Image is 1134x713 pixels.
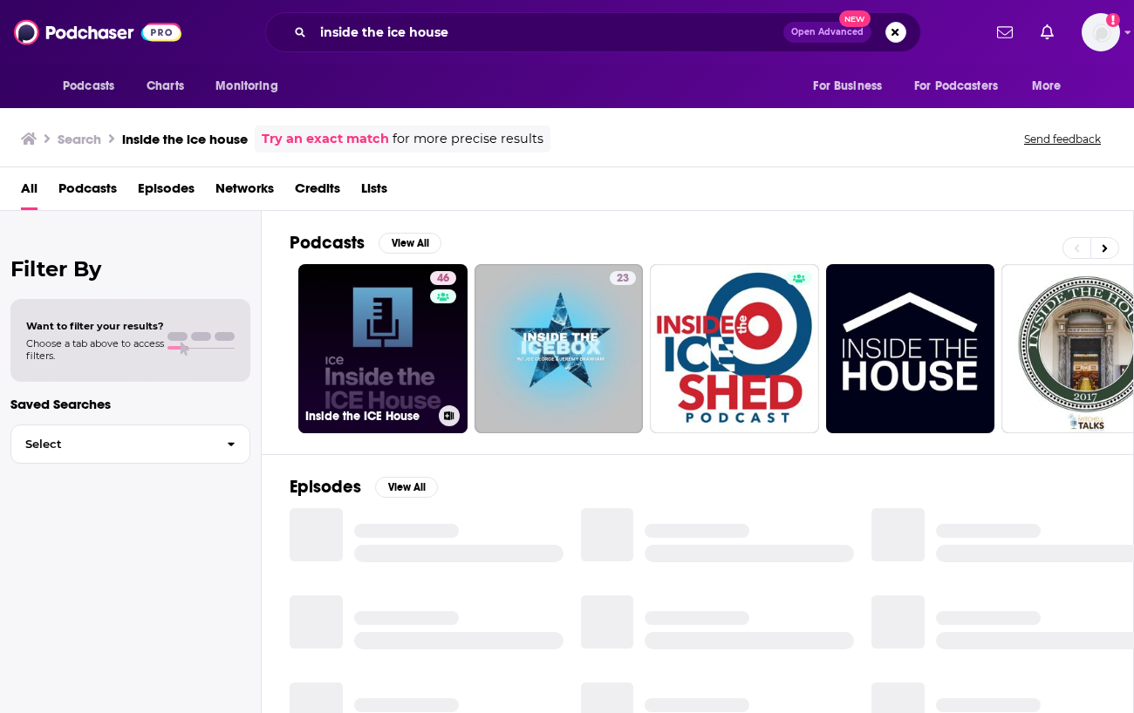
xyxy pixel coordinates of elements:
h3: Search [58,131,101,147]
button: open menu [1020,70,1083,103]
a: 46Inside the ICE House [298,264,468,433]
span: For Podcasters [914,74,998,98]
span: For Business [813,74,882,98]
span: More [1032,74,1062,98]
span: 46 [437,270,449,288]
h2: Filter By [10,256,250,282]
span: Select [11,438,213,450]
button: Select [10,424,250,464]
a: 23 [610,271,636,285]
button: Send feedback [1019,132,1106,146]
span: Want to filter your results? [26,320,164,332]
a: Charts [135,70,195,103]
span: Charts [147,74,184,98]
a: Show notifications dropdown [990,17,1020,47]
a: Lists [361,174,387,210]
a: Networks [215,174,274,210]
a: Try an exact match [262,129,389,149]
a: 46 [430,271,456,285]
a: Credits [295,174,340,210]
h3: Inside the ICE House [305,409,432,424]
span: 23 [617,270,629,288]
a: All [21,174,38,210]
a: 23 [475,264,644,433]
h2: Podcasts [290,232,365,254]
span: Logged in as M13investing [1082,13,1120,51]
a: Podcasts [58,174,117,210]
span: New [839,10,871,27]
a: Episodes [138,174,195,210]
span: Monitoring [215,74,277,98]
button: open menu [903,70,1023,103]
svg: Add a profile image [1106,13,1120,27]
a: PodcastsView All [290,232,441,254]
button: open menu [203,70,300,103]
p: Saved Searches [10,396,250,412]
h2: Episodes [290,476,361,498]
span: for more precise results [393,129,543,149]
a: EpisodesView All [290,476,438,498]
span: Choose a tab above to access filters. [26,337,164,362]
input: Search podcasts, credits, & more... [313,18,783,46]
button: Open AdvancedNew [783,22,871,43]
h3: inside the ice house [122,131,248,147]
span: Open Advanced [791,28,864,37]
img: User Profile [1082,13,1120,51]
span: Podcasts [63,74,114,98]
img: Podchaser - Follow, Share and Rate Podcasts [14,16,181,49]
a: Show notifications dropdown [1034,17,1061,47]
button: View All [379,233,441,254]
button: open menu [801,70,904,103]
div: Search podcasts, credits, & more... [265,12,921,52]
button: View All [375,477,438,498]
button: open menu [51,70,137,103]
button: Show profile menu [1082,13,1120,51]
